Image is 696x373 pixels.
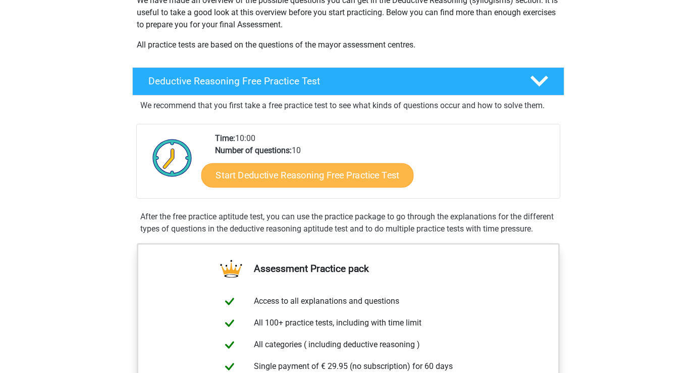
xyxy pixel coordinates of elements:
[137,39,560,51] p: All practice tests are based on the questions of the mayor assessment centres.
[147,132,198,183] img: Clock
[148,75,514,87] h4: Deductive Reasoning Free Practice Test
[207,132,559,198] div: 10:00 10
[128,67,568,96] a: Deductive Reasoning Free Practice Test
[215,133,235,143] b: Time:
[215,146,292,155] b: Number of questions:
[140,100,556,112] p: We recommend that you first take a free practice test to see what kinds of questions occur and ho...
[136,211,560,235] div: After the free practice aptitude test, you can use the practice package to go through the explana...
[201,163,413,187] a: Start Deductive Reasoning Free Practice Test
